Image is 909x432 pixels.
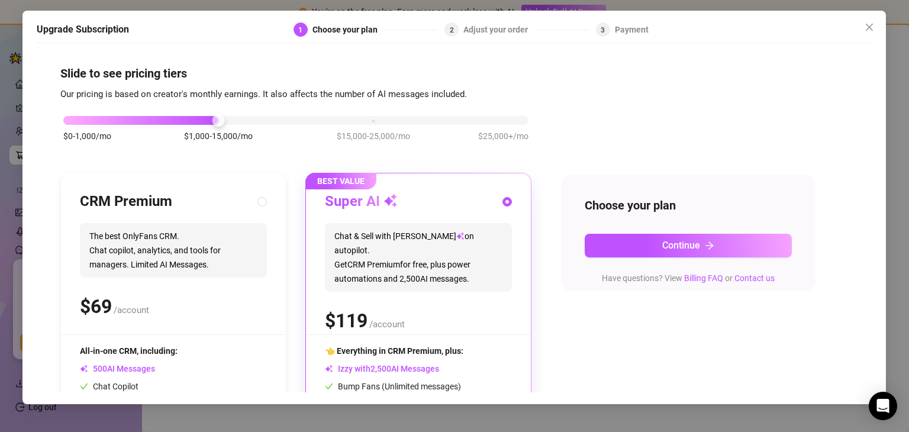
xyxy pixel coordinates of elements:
[325,382,333,391] span: check
[734,273,775,283] a: Contact us
[585,234,792,257] button: Continuearrow-right
[325,310,368,332] span: $
[601,26,605,34] span: 3
[585,197,792,214] h4: Choose your plan
[684,273,723,283] a: Billing FAQ
[337,130,410,143] span: $15,000-25,000/mo
[450,26,454,34] span: 2
[478,130,528,143] span: $25,000+/mo
[860,22,879,32] span: Close
[705,241,714,250] span: arrow-right
[299,26,303,34] span: 1
[869,392,897,420] div: Open Intercom Messenger
[80,346,178,356] span: All-in-one CRM, including:
[80,382,138,391] span: Chat Copilot
[80,192,172,211] h3: CRM Premium
[80,223,267,278] span: The best OnlyFans CRM. Chat copilot, analytics, and tools for managers. Limited AI Messages.
[865,22,875,32] span: close
[369,319,405,330] span: /account
[114,305,149,315] span: /account
[325,382,461,391] span: Bump Fans (Unlimited messages)
[80,364,155,373] span: AI Messages
[60,65,848,82] h4: Slide to see pricing tiers
[325,192,398,211] h3: Super AI
[860,18,879,37] button: Close
[80,295,112,318] span: $
[602,273,775,283] span: Have questions? View or
[63,130,111,143] span: $0-1,000/mo
[615,22,649,37] div: Payment
[312,22,385,37] div: Choose your plan
[325,223,512,292] span: Chat & Sell with [PERSON_NAME] on autopilot. Get CRM Premium for free, plus power automations and...
[305,173,376,189] span: BEST VALUE
[80,382,88,391] span: check
[464,22,536,37] div: Adjust your order
[60,89,467,99] span: Our pricing is based on creator's monthly earnings. It also affects the number of AI messages inc...
[662,240,700,252] span: Continue
[184,130,253,143] span: $1,000-15,000/mo
[325,346,463,356] span: 👈 Everything in CRM Premium, plus:
[37,22,129,37] h5: Upgrade Subscription
[325,364,439,373] span: Izzy with AI Messages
